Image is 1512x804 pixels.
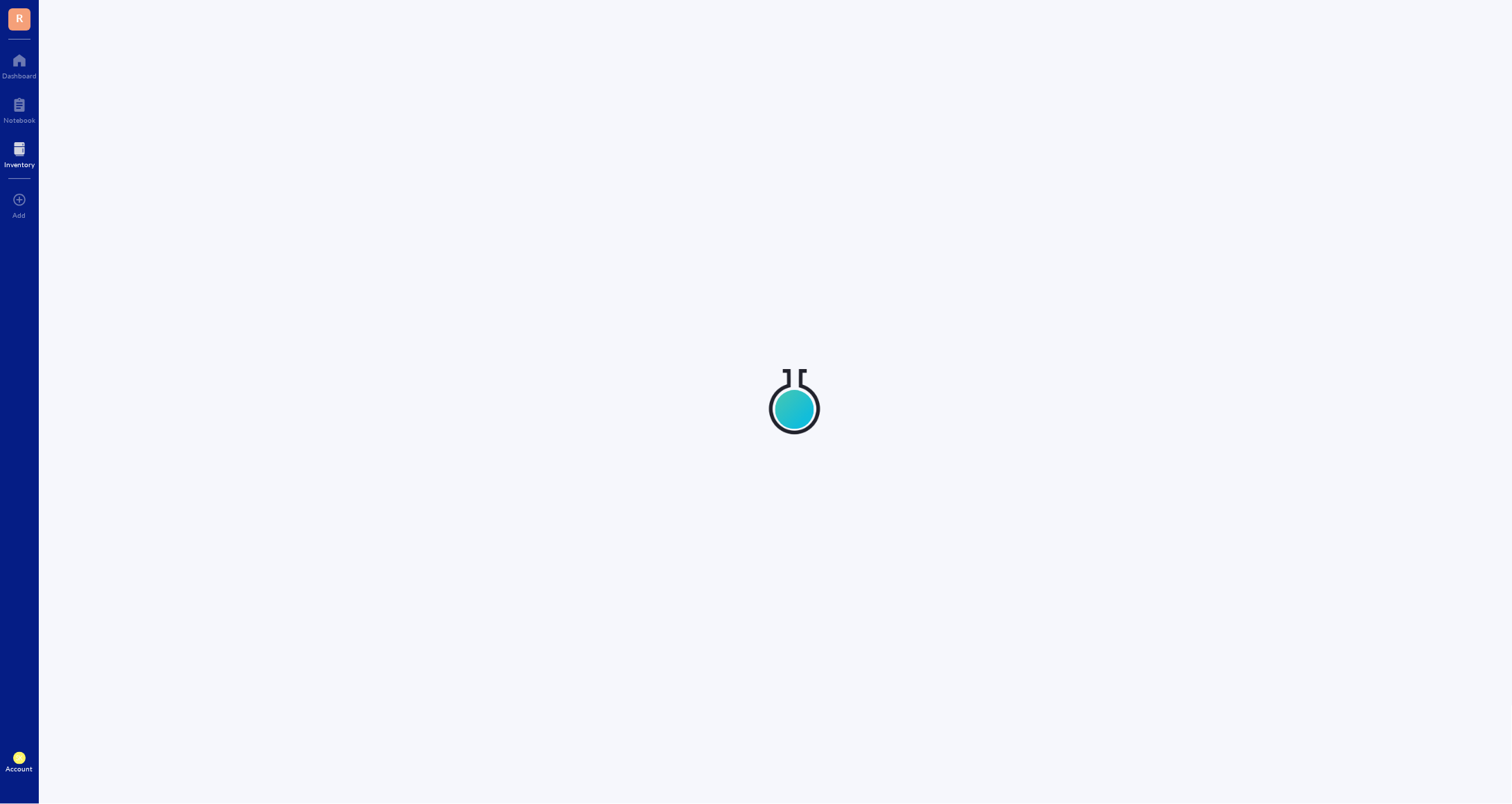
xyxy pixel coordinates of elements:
div: Add [13,211,26,219]
div: Dashboard [2,71,37,80]
a: Notebook [3,94,35,124]
span: R [16,9,23,26]
span: SK [16,755,23,762]
a: Inventory [4,138,35,169]
div: Inventory [4,160,35,169]
a: Dashboard [2,49,37,80]
div: Account [6,764,33,773]
div: Notebook [3,116,35,124]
